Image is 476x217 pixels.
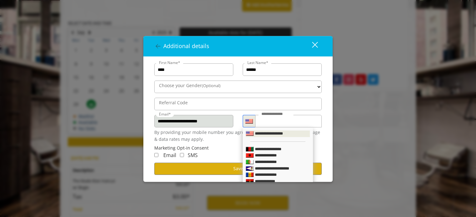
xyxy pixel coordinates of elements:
span: Additional details [163,42,209,50]
input: ReferralCode [154,98,322,110]
input: Receive Marketing SMS [180,153,184,157]
span: (Optional) [202,83,221,88]
label: Referral Code [156,99,191,106]
label: Last Name* [244,60,271,66]
select: Choose your Gender [154,81,322,93]
button: Save [154,163,322,175]
label: Choose your Gender [156,82,224,89]
button: close dialog [300,40,322,52]
input: Email [154,115,233,127]
span: Save [233,166,243,172]
label: First Name* [156,60,183,66]
input: Lastname [243,63,322,76]
div: close dialog [305,42,317,51]
div: Country [243,115,255,127]
input: Receive Marketing Email [154,153,158,157]
div: Marketing Opt-in Consent [154,145,322,151]
span: Email [163,152,176,159]
input: FirstName [154,63,233,76]
span: SMS [188,152,198,159]
div: By providing your mobile number you agree to receive text messages. Message & data rates may apply. [154,129,322,143]
label: Email* [156,111,174,117]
